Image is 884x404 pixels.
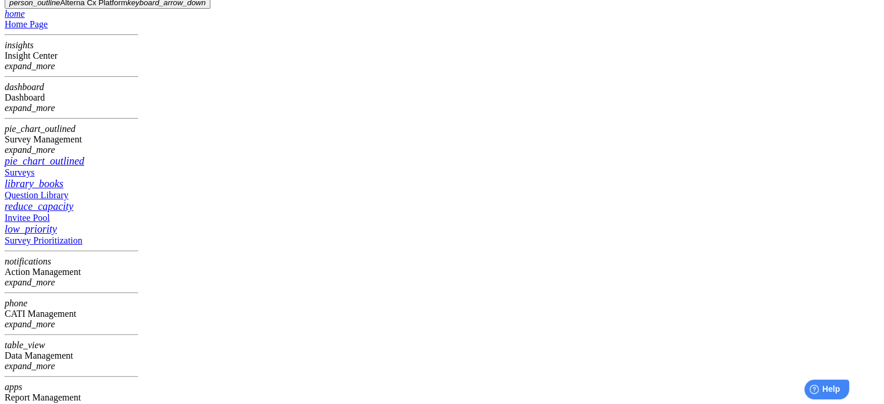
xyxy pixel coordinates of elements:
[5,201,73,212] i: reduce_capacity
[5,319,55,329] i: expand_more
[5,167,138,178] div: Surveys
[5,309,138,319] div: CATI Management
[5,223,138,246] a: Survey Prioritization
[5,382,22,392] i: apps
[5,51,138,61] div: Insight Center
[5,351,138,361] div: Data Management
[5,82,44,92] i: dashboard
[5,223,57,235] i: low_priority
[5,155,138,178] a: Surveys
[5,9,25,19] i: home
[5,178,63,190] i: library_books
[5,392,138,403] div: Report Management
[5,124,76,134] i: pie_chart_outlined
[5,256,51,266] i: notifications
[5,92,138,103] div: Dashboard
[5,340,45,350] i: table_view
[5,235,138,246] div: Survey Prioritization
[5,213,138,223] div: Invitee Pool
[5,267,138,277] div: Action Management
[5,178,138,201] a: Question Library
[5,145,55,155] i: expand_more
[5,134,138,145] div: Survey Management
[5,9,138,30] a: Home Page
[5,103,55,113] i: expand_more
[5,201,138,223] a: Invitee Pool
[5,19,138,30] div: Home Page
[5,190,138,201] div: Question Library
[5,155,84,167] i: pie_chart_outlined
[5,361,55,371] i: expand_more
[5,277,55,287] i: expand_more
[5,298,27,308] i: phone
[5,61,55,71] i: expand_more
[5,40,34,50] i: insights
